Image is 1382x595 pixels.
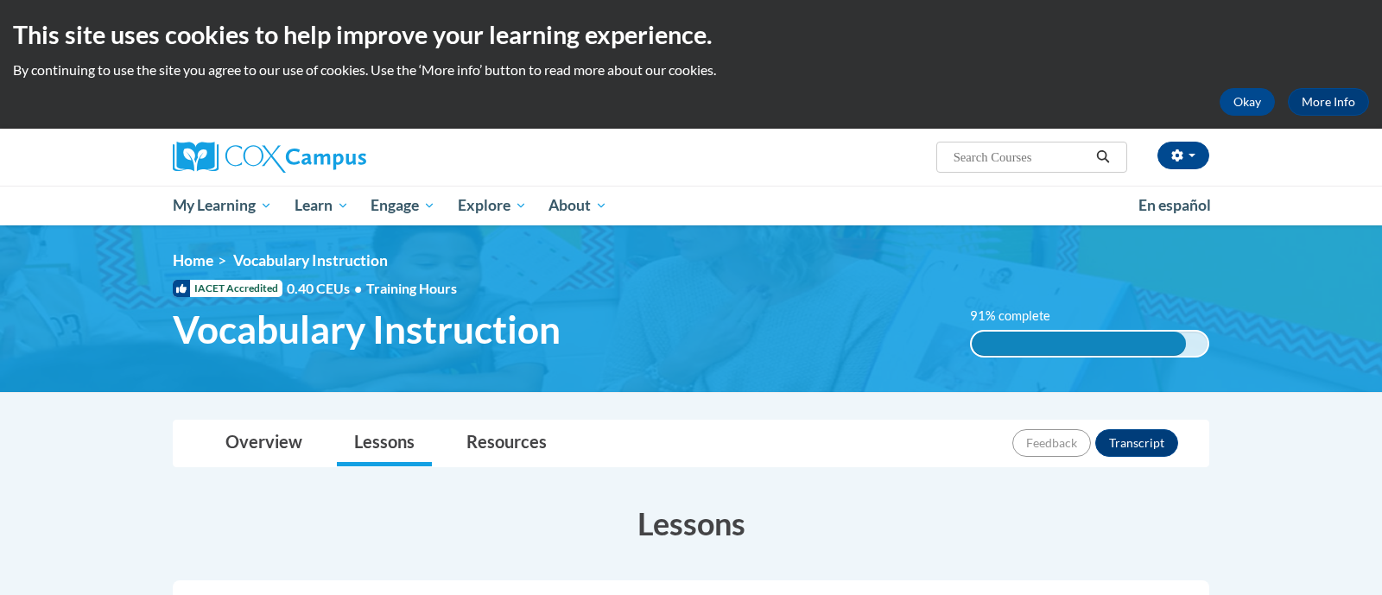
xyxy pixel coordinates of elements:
[359,186,447,225] a: Engage
[208,421,320,466] a: Overview
[449,421,564,466] a: Resources
[447,186,538,225] a: Explore
[970,307,1069,326] label: 91% complete
[173,280,282,297] span: IACET Accredited
[1012,429,1091,457] button: Feedback
[371,195,435,216] span: Engage
[13,17,1369,52] h2: This site uses cookies to help improve your learning experience.
[458,195,527,216] span: Explore
[548,195,607,216] span: About
[1288,88,1369,116] a: More Info
[287,279,366,298] span: 0.40 CEUs
[1095,429,1178,457] button: Transcript
[173,251,213,269] a: Home
[173,142,501,173] a: Cox Campus
[538,186,619,225] a: About
[1157,142,1209,169] button: Account Settings
[354,280,362,296] span: •
[233,251,388,269] span: Vocabulary Instruction
[337,421,432,466] a: Lessons
[366,280,457,296] span: Training Hours
[295,195,349,216] span: Learn
[972,332,1187,356] div: 91% complete
[173,307,561,352] span: Vocabulary Instruction
[1090,147,1116,168] button: Search
[162,186,283,225] a: My Learning
[173,502,1209,545] h3: Lessons
[173,195,272,216] span: My Learning
[1220,88,1275,116] button: Okay
[13,60,1369,79] p: By continuing to use the site you agree to our use of cookies. Use the ‘More info’ button to read...
[173,142,366,173] img: Cox Campus
[147,186,1235,225] div: Main menu
[283,186,360,225] a: Learn
[1127,187,1222,224] a: En español
[1138,196,1211,214] span: En español
[952,147,1090,168] input: Search Courses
